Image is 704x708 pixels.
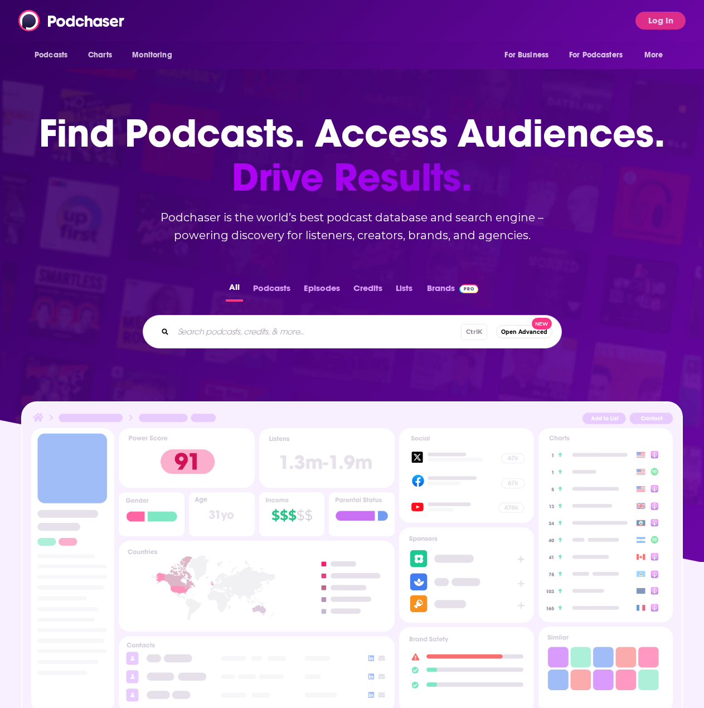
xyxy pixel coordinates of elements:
span: Charts [88,47,112,63]
button: open menu [497,45,562,66]
button: Podcasts [250,280,294,302]
img: Podcast Insights Income [259,492,325,536]
span: Open Advanced [501,329,547,335]
span: Monitoring [132,47,172,63]
img: Podcast Insights Similar Podcasts [543,631,669,694]
img: Podchaser Pro [459,284,479,293]
button: open menu [27,45,82,66]
a: Charts [81,45,119,66]
span: For Business [504,47,548,63]
span: New [532,318,552,329]
a: BrandsPodchaser Pro [427,280,479,302]
img: Podcast Insights Countries [119,541,395,632]
button: open menu [562,45,639,66]
div: Search podcasts, credits, & more... [143,315,562,348]
button: Credits [350,280,386,302]
img: Podchaser - Follow, Share and Rate Podcasts [18,10,125,31]
img: Podcast Socials [399,428,534,523]
img: Podcast Insights Gender [119,492,185,536]
img: Podcast Insights Age [189,492,255,536]
img: Podcast Insights Charts [538,428,673,622]
button: open menu [637,45,677,66]
input: Search podcasts, credits, & more... [173,323,461,341]
span: Podcasts [35,47,67,63]
h2: Podchaser is the world’s best podcast database and search engine – powering discovery for listene... [129,208,575,244]
span: For Podcasters [569,47,623,63]
span: Ctrl K [461,324,487,340]
img: Podcast Insights Header [31,411,673,428]
button: Log In [635,12,686,30]
h1: Find Podcasts. Access Audiences. [39,111,665,200]
button: Lists [392,280,416,302]
button: All [226,280,243,302]
button: Open AdvancedNew [496,325,552,338]
button: Episodes [300,280,343,302]
img: Podcast Insights Parental Status [329,492,395,536]
img: Podcast Insights Brand Safety [404,632,530,696]
img: Podcast Insights Power score [119,428,254,488]
button: open menu [124,45,186,66]
img: Podcast Insights Sidebar [36,433,110,680]
img: Podcast Insights Listens [259,428,395,488]
span: Drive Results. [39,156,665,200]
span: More [644,47,663,63]
img: Podcast Sponsors [399,527,534,623]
